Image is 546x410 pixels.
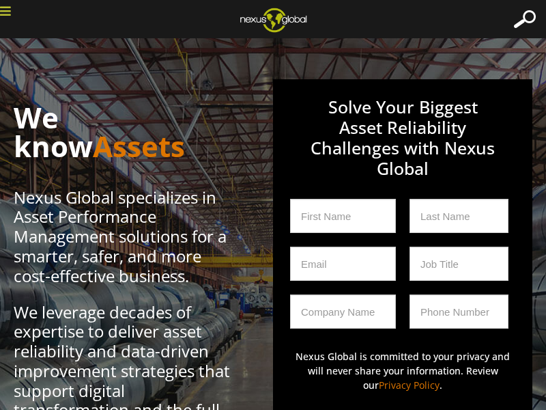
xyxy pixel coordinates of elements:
a: Privacy Policy [379,379,440,392]
h1: We know [14,103,232,161]
img: ng_logo_web [229,3,317,36]
p: Nexus Global is committed to your privacy and will never share your information. Review our . [290,349,515,392]
input: Email [290,247,396,281]
input: Phone Number [409,295,508,329]
input: Job Title [409,247,508,281]
input: Last Name [409,199,508,233]
h3: Solve Your Biggest Asset Reliability Challenges with Nexus Global [290,96,515,199]
input: First Name [290,199,396,233]
span: Assets [93,126,185,165]
input: Company Name [290,295,396,329]
p: Nexus Global specializes in Asset Performance Management solutions for a smarter, safer, and more... [14,188,232,286]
